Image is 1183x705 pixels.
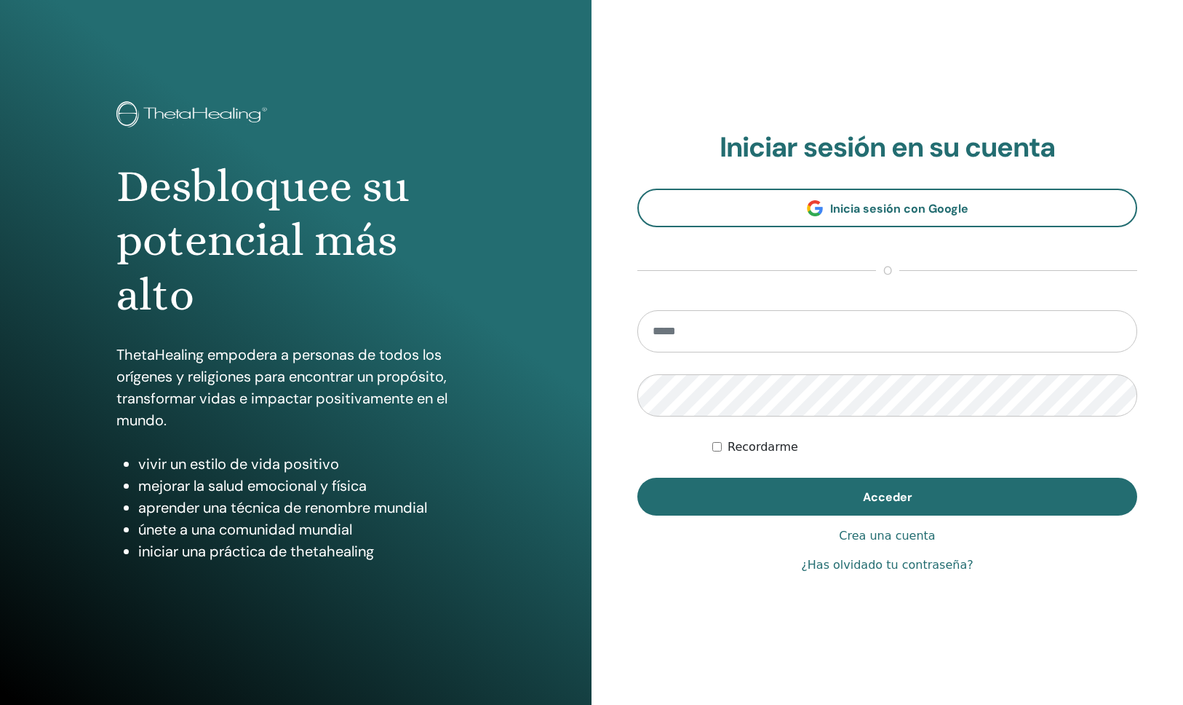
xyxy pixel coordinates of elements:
li: únete a una comunidad mundial [138,519,474,540]
li: iniciar una práctica de thetahealing [138,540,474,562]
span: Inicia sesión con Google [830,201,968,216]
p: ThetaHealing empodera a personas de todos los orígenes y religiones para encontrar un propósito, ... [116,344,474,431]
h1: Desbloquee su potencial más alto [116,159,474,322]
span: o [876,262,899,280]
button: Acceder [637,478,1137,516]
a: Inicia sesión con Google [637,189,1137,227]
li: aprender una técnica de renombre mundial [138,497,474,519]
label: Recordarme [728,438,798,456]
a: ¿Has olvidado tu contraseña? [801,556,973,574]
span: Acceder [863,489,912,505]
div: Mantenerme autenticado indefinidamente o hasta cerrar la sesión manualmente [712,438,1137,456]
h2: Iniciar sesión en su cuenta [637,131,1137,165]
li: vivir un estilo de vida positivo [138,453,474,475]
a: Crea una cuenta [839,527,935,545]
li: mejorar la salud emocional y física [138,475,474,497]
